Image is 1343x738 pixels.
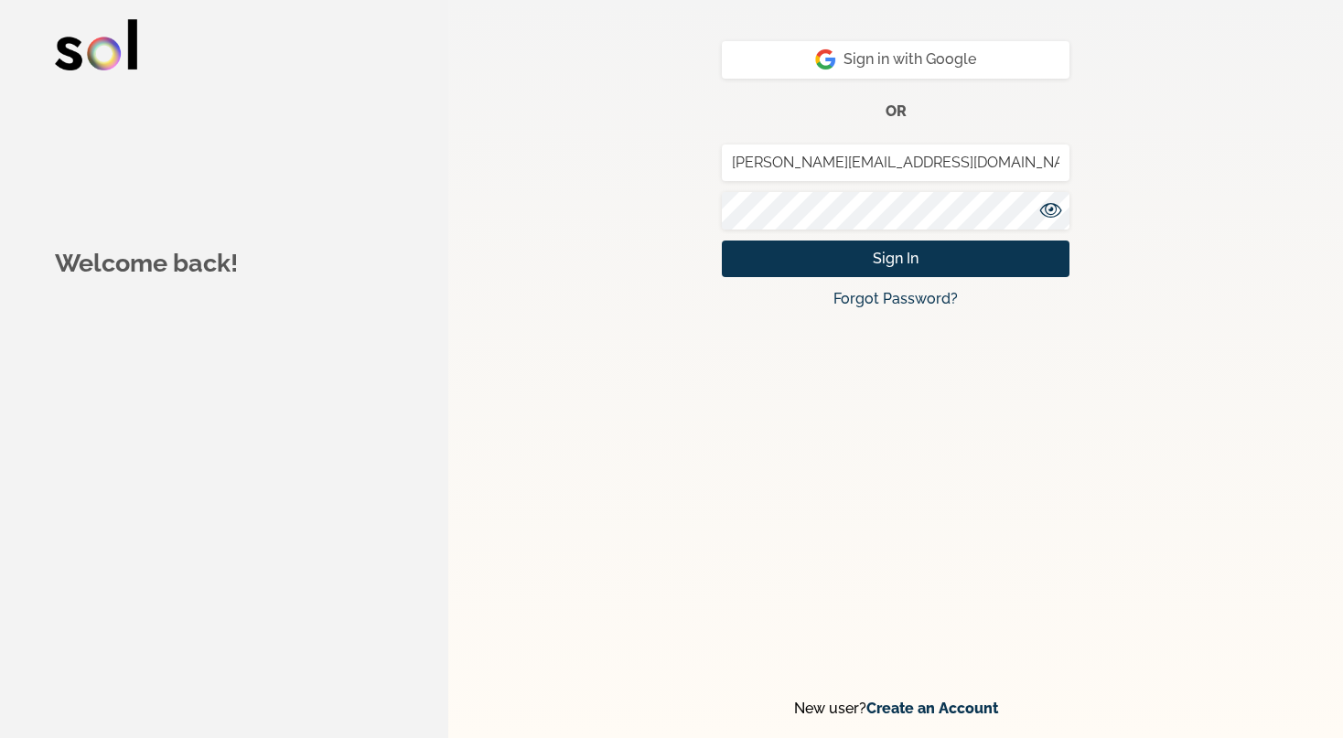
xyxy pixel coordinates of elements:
button: googleSign in with Google [722,41,1069,79]
div: New user? [722,698,1069,720]
a: Create an Account [866,700,998,717]
input: Email [722,144,1069,182]
a: Forgot Password? [833,290,958,307]
button: Sign In [722,241,1069,278]
span: Sign in with Google [815,48,976,70]
img: google [815,48,836,70]
h1: Welcome back! [55,245,419,283]
div: or [722,90,1069,144]
img: logo [55,19,137,70]
span: Sign In [873,248,919,270]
